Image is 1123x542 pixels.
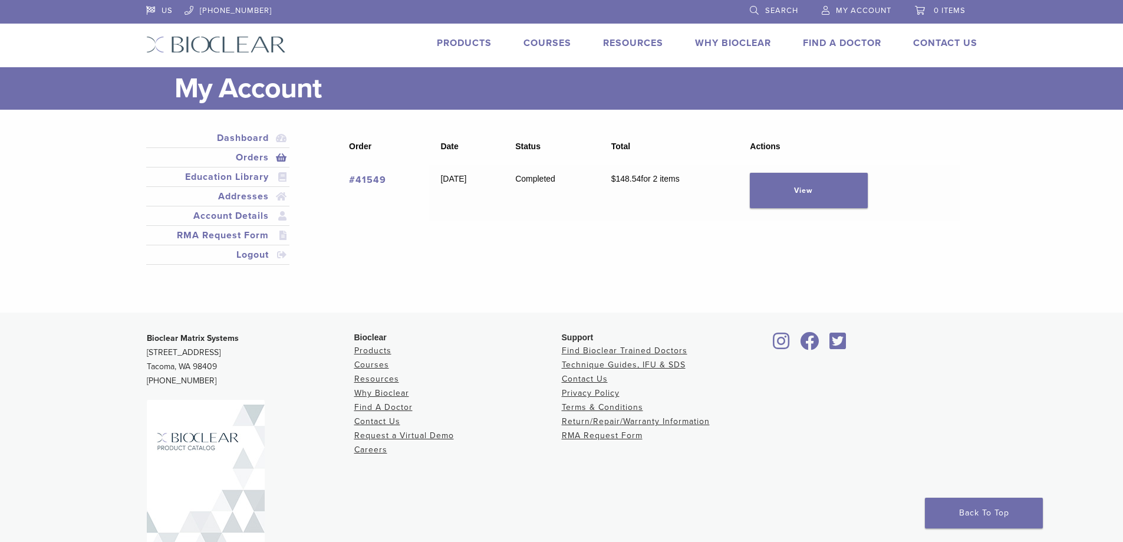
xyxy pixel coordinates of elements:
td: for 2 items [600,165,739,221]
h1: My Account [174,67,977,110]
a: Dashboard [149,131,288,145]
a: Why Bioclear [354,388,409,398]
p: [STREET_ADDRESS] Tacoma, WA 98409 [PHONE_NUMBER] [147,331,354,388]
a: Find A Doctor [354,402,413,412]
a: Courses [523,37,571,49]
a: Request a Virtual Demo [354,431,454,441]
a: Courses [354,360,389,370]
nav: Account pages [146,129,290,279]
a: Back To Top [925,498,1043,528]
strong: Bioclear Matrix Systems [147,333,239,343]
a: Terms & Conditions [562,402,643,412]
a: Addresses [149,189,288,203]
img: Bioclear [146,36,286,53]
td: Completed [503,165,600,221]
a: Bioclear [796,339,824,351]
time: [DATE] [440,174,466,183]
span: $ [611,174,616,183]
span: Actions [750,142,780,151]
a: Resources [354,374,399,384]
span: My Account [836,6,891,15]
a: Bioclear [826,339,851,351]
a: Contact Us [354,416,400,426]
a: Technique Guides, IFU & SDS [562,360,686,370]
span: Search [765,6,798,15]
a: Products [437,37,492,49]
span: Order [349,142,371,151]
span: Status [515,142,541,151]
span: Total [611,142,630,151]
a: RMA Request Form [562,431,643,441]
a: RMA Request Form [149,228,288,242]
a: Why Bioclear [695,37,771,49]
a: Products [354,346,391,356]
span: Bioclear [354,333,387,342]
span: Support [562,333,594,342]
a: Logout [149,248,288,262]
a: Privacy Policy [562,388,620,398]
a: Careers [354,445,387,455]
a: View order number 41549 [349,174,386,186]
a: Orders [149,150,288,165]
a: Return/Repair/Warranty Information [562,416,710,426]
a: Find Bioclear Trained Doctors [562,346,687,356]
a: Resources [603,37,663,49]
span: Date [440,142,458,151]
span: 148.54 [611,174,641,183]
span: 0 items [934,6,966,15]
a: Education Library [149,170,288,184]
a: View order 41549 [750,173,868,208]
a: Contact Us [913,37,977,49]
a: Contact Us [562,374,608,384]
a: Find A Doctor [803,37,881,49]
a: Bioclear [769,339,794,351]
a: Account Details [149,209,288,223]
